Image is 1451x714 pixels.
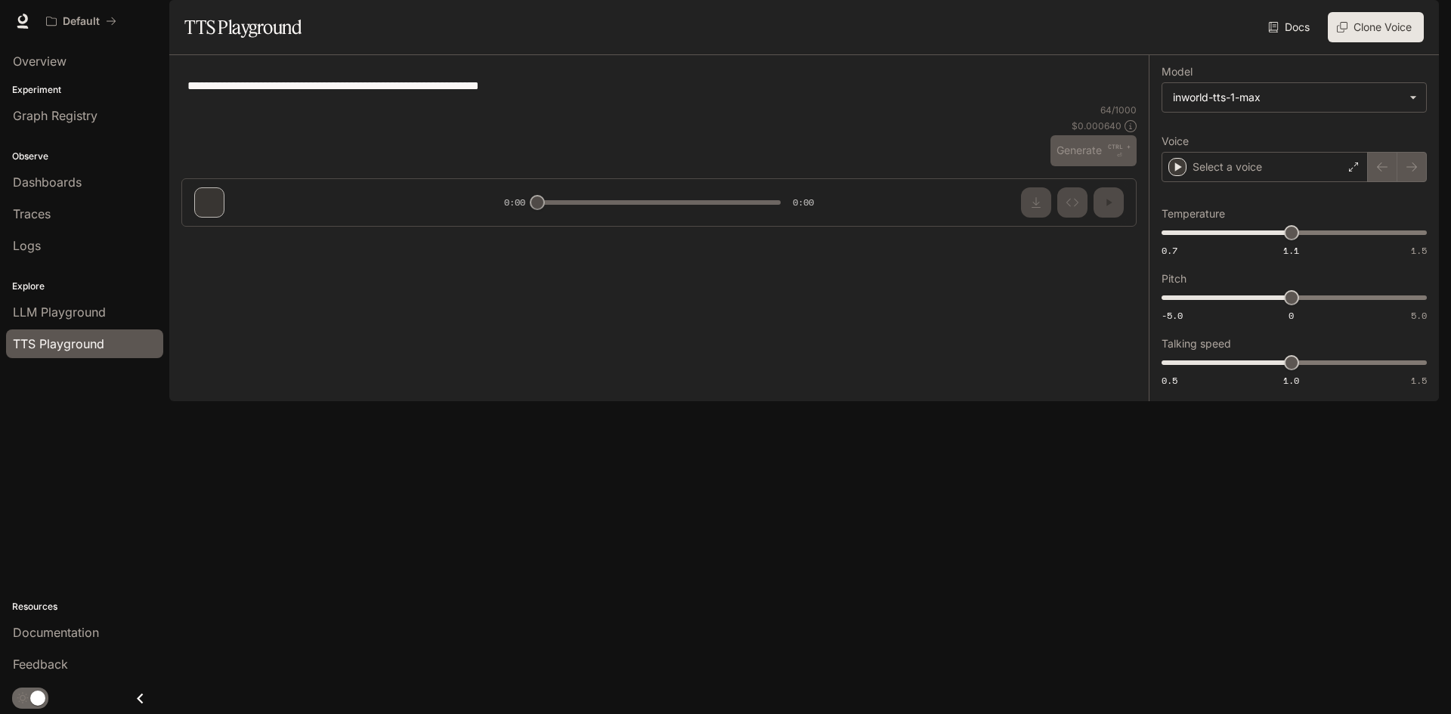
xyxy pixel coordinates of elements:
p: Model [1162,66,1193,77]
span: 1.5 [1411,374,1427,387]
button: Clone Voice [1328,12,1424,42]
span: 0.7 [1162,244,1177,257]
a: Docs [1265,12,1316,42]
span: 0.5 [1162,374,1177,387]
p: $ 0.000640 [1072,119,1122,132]
p: Select a voice [1193,159,1262,175]
span: 1.1 [1283,244,1299,257]
span: 1.5 [1411,244,1427,257]
p: Pitch [1162,274,1186,284]
span: 0 [1289,309,1294,322]
span: 5.0 [1411,309,1427,322]
p: 64 / 1000 [1100,104,1137,116]
span: 1.0 [1283,374,1299,387]
p: Default [63,15,100,28]
div: inworld-tts-1-max [1162,83,1426,112]
div: inworld-tts-1-max [1173,90,1402,105]
span: -5.0 [1162,309,1183,322]
p: Voice [1162,136,1189,147]
p: Temperature [1162,209,1225,219]
p: Talking speed [1162,338,1231,349]
button: All workspaces [39,6,123,36]
h1: TTS Playground [184,12,302,42]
